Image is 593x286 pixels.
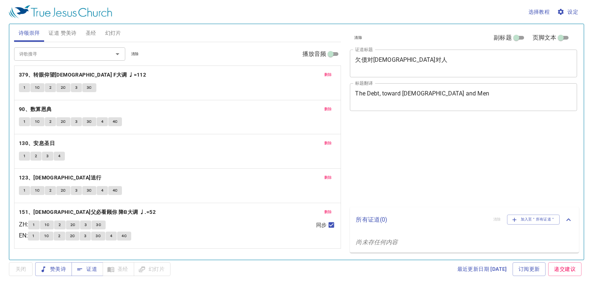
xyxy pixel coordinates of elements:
[23,153,26,159] span: 1
[512,216,555,223] span: 加入至＂所有证道＂
[356,239,398,246] i: 尚未存任何内容
[96,233,101,239] span: 3C
[86,28,96,38] span: 圣经
[58,153,60,159] span: 4
[9,5,112,18] img: True Jesus Church
[320,139,337,148] button: 删除
[58,233,60,239] span: 2
[66,221,80,229] button: 2C
[96,222,101,228] span: 3C
[35,187,40,194] span: 1C
[316,221,327,229] span: 同步
[45,83,56,92] button: 2
[454,262,510,276] a: 最近更新日期 [DATE]
[28,221,39,229] button: 1
[113,118,118,125] span: 4C
[105,28,121,38] span: 幻灯片
[526,5,553,19] button: 选择教程
[533,33,557,42] span: 页脚文本
[347,119,533,205] iframe: from-child
[507,215,560,224] button: 加入至＂所有证道＂
[513,262,546,276] a: 订阅更新
[82,83,96,92] button: 3C
[49,187,52,194] span: 2
[324,174,332,181] span: 删除
[19,152,30,161] button: 1
[30,83,44,92] button: 1C
[117,232,131,240] button: 4C
[19,208,156,217] b: 151、[DEMOGRAPHIC_DATA]父必看顾你 降B大调 ♩.=52
[101,187,103,194] span: 4
[19,117,30,126] button: 1
[108,117,122,126] button: 4C
[19,139,56,148] button: 130、安息圣日
[350,207,579,232] div: 所有证道(0)清除加入至＂所有证道＂
[87,187,92,194] span: 3C
[75,118,77,125] span: 3
[112,49,123,59] button: Open
[80,221,91,229] button: 3
[19,173,102,182] b: 123、[DEMOGRAPHIC_DATA]送行
[77,265,97,274] span: 证道
[56,186,70,195] button: 2C
[35,118,40,125] span: 1C
[19,70,146,80] b: 379、转眼仰望[DEMOGRAPHIC_DATA] F大调 ♩=112
[19,28,40,38] span: 诗颂崇拜
[324,140,332,147] span: 删除
[356,215,487,224] p: 所有证道 ( 0 )
[28,232,39,240] button: 1
[106,232,117,240] button: 4
[101,118,103,125] span: 4
[30,152,42,161] button: 2
[19,173,103,182] button: 123、[DEMOGRAPHIC_DATA]送行
[56,117,70,126] button: 2C
[71,83,82,92] button: 3
[84,233,86,239] span: 3
[23,187,26,194] span: 1
[56,83,70,92] button: 2C
[35,262,72,276] button: 赞美诗
[113,187,118,194] span: 4C
[72,262,103,276] button: 证道
[529,7,550,17] span: 选择教程
[40,221,54,229] button: 1C
[355,56,572,70] textarea: 欠债对[DEMOGRAPHIC_DATA]对人
[559,7,578,17] span: 设定
[320,208,337,216] button: 删除
[19,139,55,148] b: 130、安息圣日
[110,233,112,239] span: 4
[41,265,66,274] span: 赞美诗
[87,84,92,91] span: 3C
[556,5,581,19] button: 设定
[44,233,49,239] span: 1C
[320,105,337,114] button: 删除
[320,173,337,182] button: 删除
[61,84,66,91] span: 2C
[45,186,56,195] button: 2
[82,117,96,126] button: 3C
[19,220,28,229] p: ZH :
[33,222,35,228] span: 1
[355,90,572,104] textarea: The Debt, toward [DEMOGRAPHIC_DATA] and Men
[54,152,65,161] button: 4
[548,262,582,276] a: 递交建议
[92,221,106,229] button: 3C
[35,153,37,159] span: 2
[46,153,49,159] span: 3
[320,70,337,79] button: 删除
[19,105,52,114] b: 90、数算恩典
[61,118,66,125] span: 2C
[49,28,76,38] span: 证道 赞美诗
[30,186,44,195] button: 1C
[302,50,327,58] span: 播放音频
[350,33,367,42] button: 清除
[19,70,148,80] button: 379、转眼仰望[DEMOGRAPHIC_DATA] F大调 ♩=112
[71,117,82,126] button: 3
[97,117,108,126] button: 4
[324,209,332,215] span: 删除
[23,118,26,125] span: 1
[49,84,52,91] span: 2
[324,71,332,78] span: 删除
[19,83,30,92] button: 1
[42,152,53,161] button: 3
